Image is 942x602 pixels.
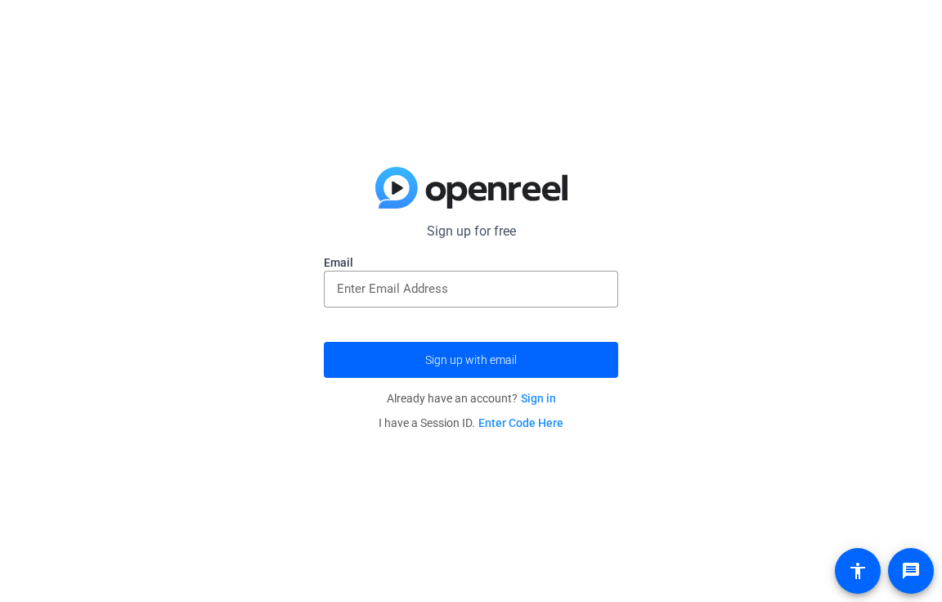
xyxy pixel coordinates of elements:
[387,392,556,405] span: Already have an account?
[901,561,921,581] mat-icon: message
[478,416,563,429] a: Enter Code Here
[337,279,605,299] input: Enter Email Address
[848,561,868,581] mat-icon: accessibility
[324,254,618,271] label: Email
[521,392,556,405] a: Sign in
[324,342,618,378] button: Sign up with email
[379,416,563,429] span: I have a Session ID.
[324,222,618,241] p: Sign up for free
[375,167,567,209] img: blue-gradient.svg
